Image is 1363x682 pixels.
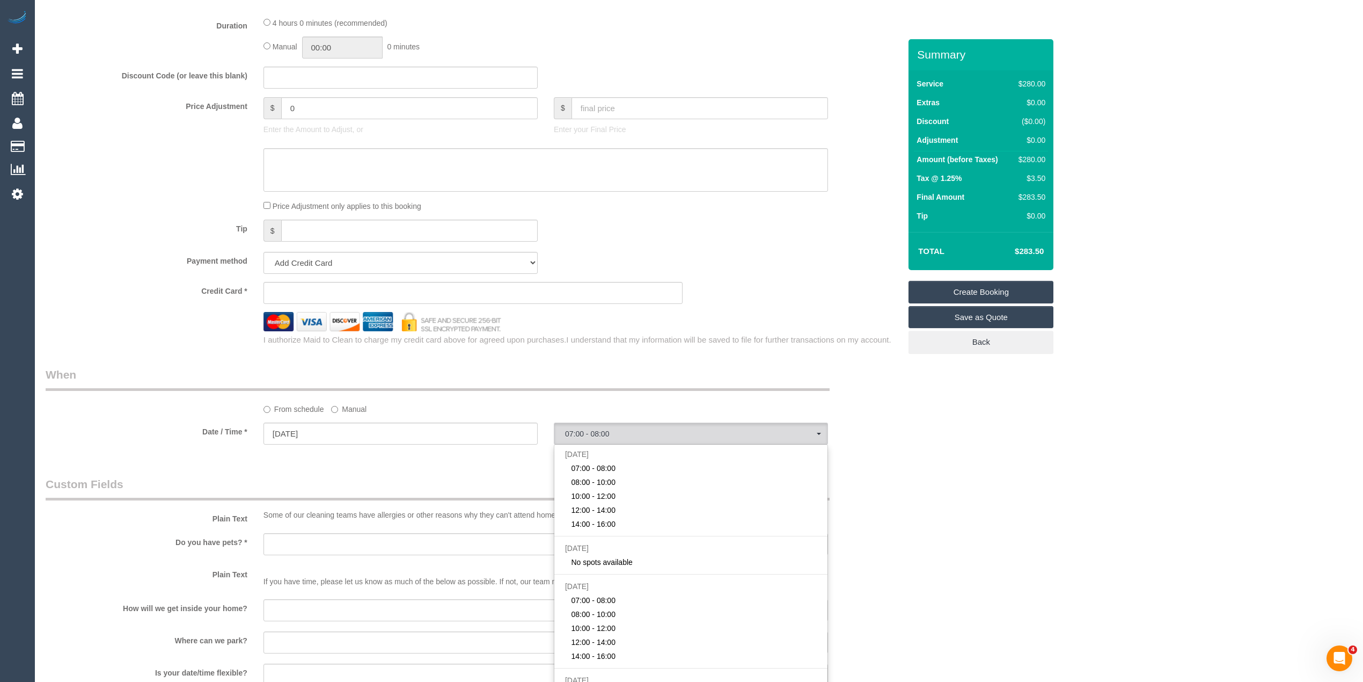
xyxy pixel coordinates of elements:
span: $ [263,97,281,119]
span: [DATE] [565,450,589,459]
label: Price Adjustment [38,97,255,112]
strong: Total [918,246,944,256]
span: 14:00 - 16:00 [571,519,615,529]
span: 12:00 - 14:00 [571,505,615,516]
label: Plain Text [38,510,255,524]
span: 10:00 - 12:00 [571,491,615,502]
button: 07:00 - 08:00 [554,423,828,445]
span: 08:00 - 10:00 [571,609,615,620]
legend: When [46,367,830,391]
h4: $283.50 [983,247,1044,256]
div: $280.00 [1014,78,1045,89]
div: $3.50 [1014,173,1045,184]
p: Enter the Amount to Adjust, or [263,124,538,135]
span: 0 minutes [387,42,420,51]
input: DD/MM/YYYY [263,423,538,445]
label: Manual [331,400,367,415]
label: Final Amount [917,192,964,202]
label: Do you have pets? * [38,533,255,548]
label: Plain Text [38,565,255,580]
div: $0.00 [1014,97,1045,108]
iframe: Secure card payment input frame [273,288,674,298]
label: Date / Time * [38,423,255,437]
input: final price [571,97,828,119]
span: 07:00 - 08:00 [571,463,615,474]
div: ($0.00) [1014,116,1045,127]
div: $283.50 [1014,192,1045,202]
a: Back [908,331,1053,353]
h3: Summary [917,48,1048,61]
span: 08:00 - 10:00 [571,477,615,488]
span: I understand that my information will be saved to file for further transactions on my account. [566,335,891,344]
label: Discount Code (or leave this blank) [38,67,255,81]
label: From schedule [263,400,324,415]
label: Tip [38,220,255,234]
input: From schedule [263,406,270,413]
div: $0.00 [1014,211,1045,221]
label: How will we get inside your home? [38,599,255,614]
span: Manual [273,42,297,51]
div: $0.00 [1014,135,1045,146]
label: Payment method [38,252,255,266]
img: credit cards [255,312,509,331]
div: $280.00 [1014,154,1045,165]
span: 12:00 - 14:00 [571,637,615,648]
label: Credit Card * [38,282,255,296]
span: [DATE] [565,544,589,553]
span: $ [263,220,281,242]
label: Adjustment [917,135,958,146]
label: Amount (before Taxes) [917,154,998,165]
label: Is your date/time flexible? [38,664,255,678]
label: Extras [917,97,940,108]
img: Automaid Logo [6,11,28,26]
label: Where can we park? [38,632,255,646]
label: Service [917,78,943,89]
label: Tax @ 1.25% [917,173,962,184]
a: Save as Quote [908,306,1053,329]
a: Create Booking [908,281,1053,303]
span: No spots available [571,557,632,568]
span: [DATE] [565,582,589,591]
div: I authorize Maid to Clean to charge my credit card above for agreed upon purchases. [255,334,908,345]
label: Duration [38,17,255,31]
input: Manual [331,406,338,413]
span: 4 [1349,645,1357,654]
label: Tip [917,211,928,221]
p: If you have time, please let us know as much of the below as possible. If not, our team may need ... [263,565,828,587]
span: 14:00 - 16:00 [571,651,615,662]
p: Some of our cleaning teams have allergies or other reasons why they can't attend homes withs pets. [263,510,828,520]
span: 07:00 - 08:00 [565,430,817,438]
span: 07:00 - 08:00 [571,595,615,606]
span: 4 hours 0 minutes (recommended) [273,19,387,27]
span: $ [554,97,571,119]
span: 10:00 - 12:00 [571,623,615,634]
label: Discount [917,116,949,127]
p: Enter your Final Price [554,124,828,135]
legend: Custom Fields [46,476,830,500]
iframe: Intercom live chat [1327,645,1352,671]
span: Price Adjustment only applies to this booking [273,202,421,211]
